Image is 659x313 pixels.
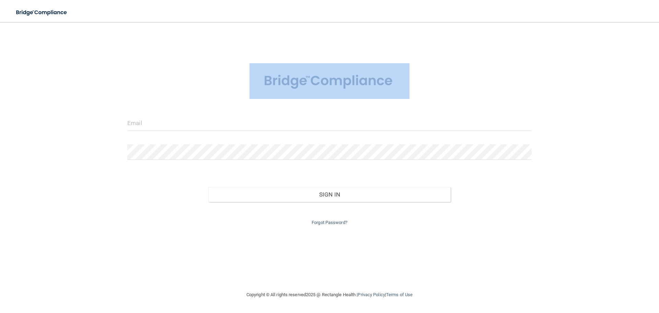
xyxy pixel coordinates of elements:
iframe: Drift Widget Chat Controller [540,264,651,292]
img: bridge_compliance_login_screen.278c3ca4.svg [10,5,73,20]
div: Copyright © All rights reserved 2025 @ Rectangle Health | | [204,284,455,306]
a: Forgot Password? [312,220,347,225]
button: Sign In [208,187,451,202]
input: Email [127,115,532,131]
a: Terms of Use [386,292,413,297]
a: Privacy Policy [358,292,385,297]
img: bridge_compliance_login_screen.278c3ca4.svg [250,63,409,99]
